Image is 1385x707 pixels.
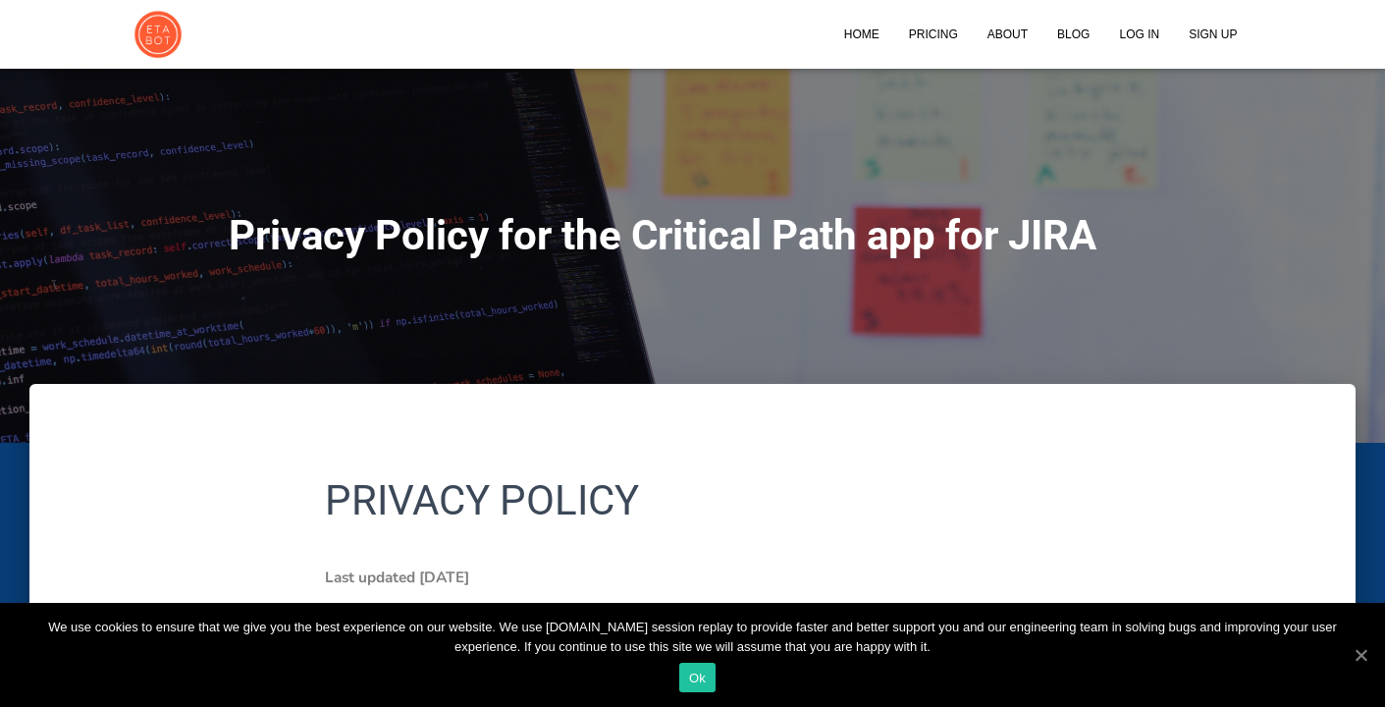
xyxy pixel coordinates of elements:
[325,568,469,587] span: Last updated [DATE]
[829,10,894,59] a: Home
[894,10,973,59] a: Pricing
[133,10,183,59] img: ETAbot
[229,187,1156,266] h1: Privacy Policy for the Critical Path app for JIRA
[679,663,716,692] a: Ok
[1104,10,1174,59] a: Log In
[1351,645,1370,665] a: Ok
[1042,10,1104,59] a: Blog
[1174,10,1252,59] a: Sign Up
[325,476,639,524] span: PRIVACY POLICY
[973,10,1042,59] a: About
[29,618,1356,657] span: We use cookies to ensure that we give you the best experience on our website. We use [DOMAIN_NAME...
